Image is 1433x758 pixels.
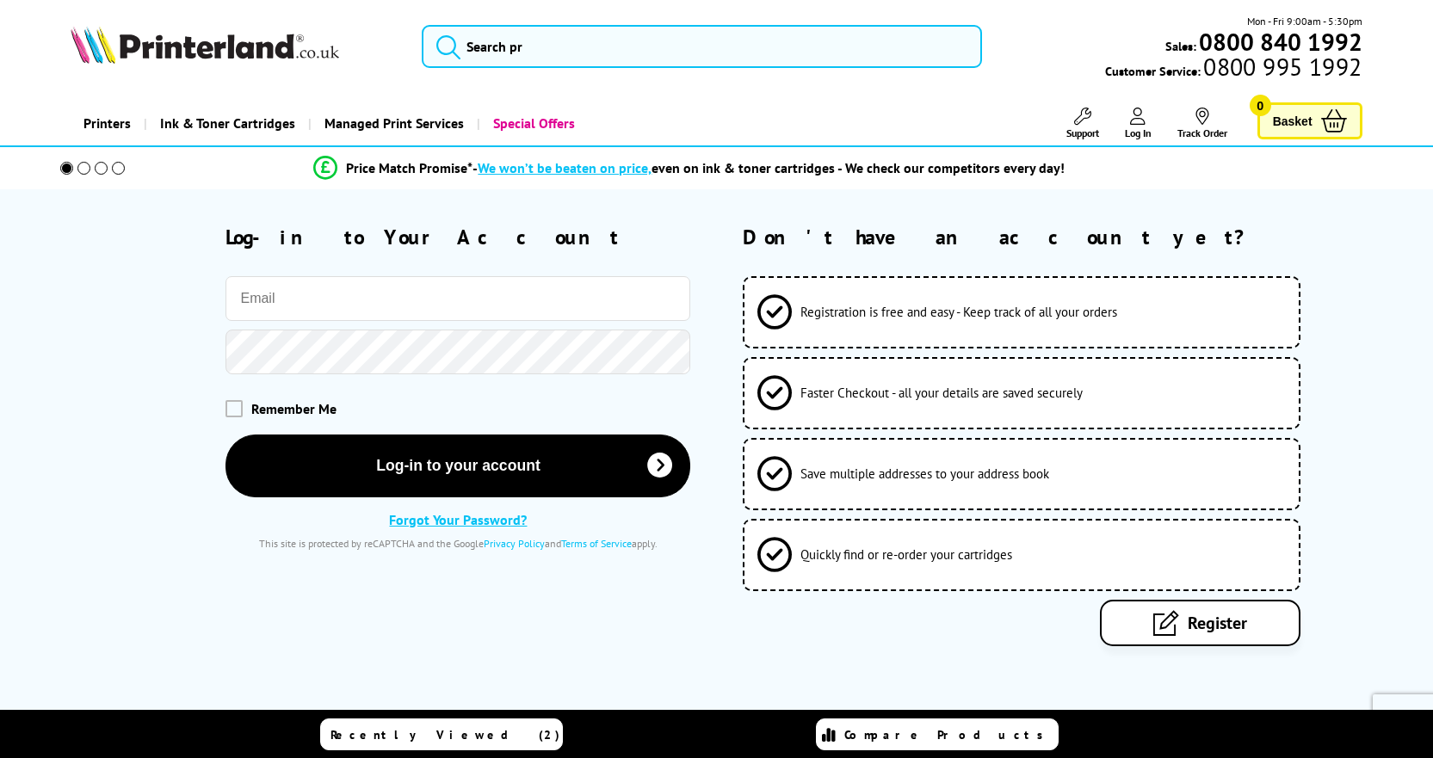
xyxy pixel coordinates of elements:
[1066,126,1099,139] span: Support
[144,102,308,145] a: Ink & Toner Cartridges
[800,546,1012,563] span: Quickly find or re-order your cartridges
[844,727,1053,743] span: Compare Products
[160,102,295,145] span: Ink & Toner Cartridges
[561,537,632,550] a: Terms of Service
[1177,108,1227,139] a: Track Order
[71,26,399,67] a: Printerland Logo
[71,26,339,64] img: Printerland Logo
[1196,34,1362,50] a: 0800 840 1992
[1273,109,1313,132] span: Basket
[1247,13,1362,29] span: Mon - Fri 9:00am - 5:30pm
[37,153,1343,183] li: modal_Promise
[478,159,652,176] span: We won’t be beaten on price,
[1250,95,1271,116] span: 0
[1201,59,1362,75] span: 0800 995 1992
[1165,38,1196,54] span: Sales:
[320,718,563,750] a: Recently Viewed (2)
[1188,612,1247,634] span: Register
[225,224,690,250] h2: Log-in to Your Account
[71,102,144,145] a: Printers
[1100,600,1300,646] a: Register
[484,537,545,550] a: Privacy Policy
[225,537,690,550] div: This site is protected by reCAPTCHA and the Google and apply.
[1066,108,1099,139] a: Support
[346,159,473,176] span: Price Match Promise*
[1125,108,1152,139] a: Log In
[816,718,1059,750] a: Compare Products
[308,102,477,145] a: Managed Print Services
[1257,102,1362,139] a: Basket 0
[1105,59,1362,79] span: Customer Service:
[422,25,983,68] input: Search pr
[800,465,1049,482] span: Save multiple addresses to your address book
[477,102,588,145] a: Special Offers
[1199,26,1362,58] b: 0800 840 1992
[800,385,1083,401] span: Faster Checkout - all your details are saved securely
[743,224,1362,250] h2: Don't have an account yet?
[800,304,1117,320] span: Registration is free and easy - Keep track of all your orders
[330,727,560,743] span: Recently Viewed (2)
[473,159,1065,176] div: - even on ink & toner cartridges - We check our competitors every day!
[1125,126,1152,139] span: Log In
[251,400,337,417] span: Remember Me
[389,511,527,528] a: Forgot Your Password?
[225,434,690,497] button: Log-in to your account
[225,276,690,321] input: Email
